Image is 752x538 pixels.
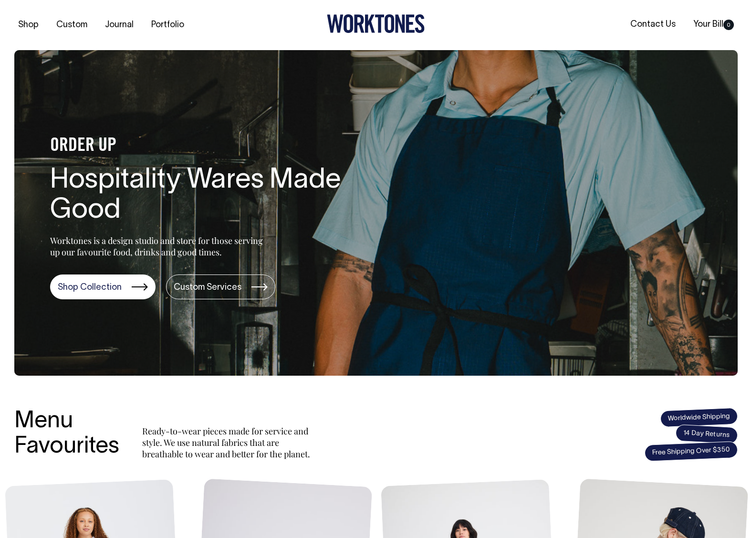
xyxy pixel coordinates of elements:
a: Custom Services [166,274,275,299]
h1: Hospitality Wares Made Good [50,166,355,227]
span: Worldwide Shipping [660,407,738,427]
a: Custom [52,17,91,33]
a: Your Bill0 [689,17,738,32]
span: 0 [723,20,734,30]
a: Journal [101,17,137,33]
a: Contact Us [627,17,679,32]
span: Free Shipping Over $350 [644,441,738,462]
h4: ORDER UP [50,136,355,156]
span: 14 Day Returns [675,424,738,444]
a: Shop Collection [50,274,156,299]
a: Shop [14,17,42,33]
a: Portfolio [147,17,188,33]
p: Worktones is a design studio and store for those serving up our favourite food, drinks and good t... [50,235,267,258]
p: Ready-to-wear pieces made for service and style. We use natural fabrics that are breathable to we... [142,425,314,460]
h3: Menu Favourites [14,409,119,460]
